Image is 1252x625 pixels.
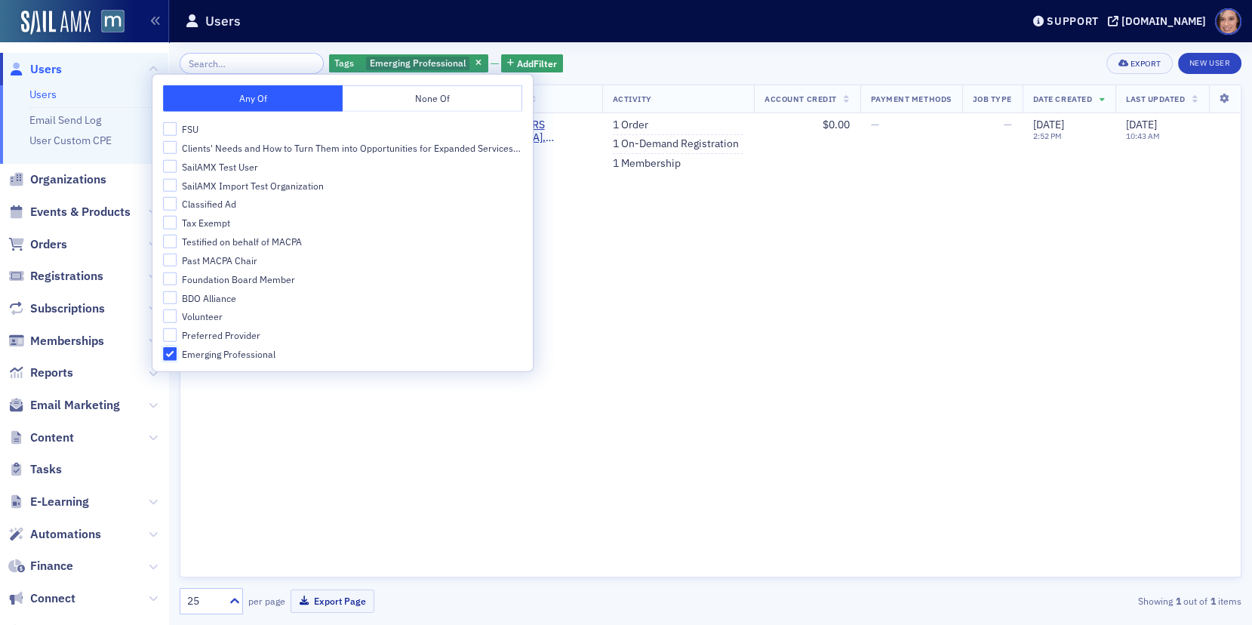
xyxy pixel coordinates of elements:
div: Export [1130,60,1161,68]
input: Volunteer [163,309,177,323]
span: Organizations [30,171,106,188]
input: Clients' Needs and How to Turn Them into Opportunities for Expanded Services or Referrals [163,141,177,155]
label: Tax Exempt [163,216,522,229]
a: Automations [8,526,101,543]
a: E-Learning [8,494,89,510]
span: [DATE] [1033,118,1064,131]
a: Subscriptions [8,300,105,317]
strong: 1 [1173,594,1183,608]
label: Testified on behalf of MACPA [163,235,522,248]
label: FSU [163,122,522,136]
input: Emerging Professional [163,347,177,361]
input: Classified Ad [163,197,177,211]
span: Volunteer [182,310,223,323]
span: Preferred Provider [182,329,260,342]
input: SailAMX Test User [163,159,177,173]
input: Tax Exempt [163,216,177,229]
h1: Users [205,12,241,30]
a: Events & Products [8,204,131,220]
label: Classified Ad [163,197,522,211]
label: SailAMX Test User [163,159,522,173]
span: Events & Products [30,204,131,220]
a: View Homepage [91,10,125,35]
label: SailAMX Import Test Organization [163,178,522,192]
div: Emerging Professional [329,54,488,73]
button: Export [1106,53,1172,74]
span: Tags [334,57,354,69]
a: Finance [8,558,73,574]
span: Account Credit [764,94,836,104]
span: Email Marketing [30,397,120,414]
a: Users [29,88,57,101]
a: Email Send Log [29,113,101,127]
span: Foundation Board Member [182,273,295,286]
img: SailAMX [101,10,125,33]
span: Emerging Professional [370,57,466,69]
label: Emerging Professional [163,347,522,361]
span: Automations [30,526,101,543]
time: 10:43 AM [1126,131,1160,141]
span: SailAMX Import Test Organization [182,179,324,192]
span: Reports [30,365,73,381]
div: [DOMAIN_NAME] [1121,14,1206,28]
span: Memberships [30,333,104,349]
span: — [871,118,879,131]
input: BDO Alliance [163,291,177,304]
a: Memberships [8,333,104,349]
span: Past MACPA Chair [182,254,257,267]
span: Testified on behalf of MACPA [182,236,302,248]
span: Add Filter [517,57,557,70]
a: Users [8,61,62,78]
span: — [1004,118,1012,131]
span: Finance [30,558,73,574]
input: Past MACPA Chair [163,254,177,267]
a: 1 On-Demand Registration [613,137,739,151]
span: Job Type [973,94,1012,104]
div: Support [1047,14,1099,28]
span: Registrations [30,268,103,285]
button: AddFilter [501,54,563,73]
a: Connect [8,590,75,607]
a: Registrations [8,268,103,285]
a: User Custom CPE [29,134,112,147]
span: [DATE] [1126,118,1157,131]
div: 25 [187,593,220,609]
button: Export Page [291,590,374,613]
strong: 1 [1207,594,1218,608]
label: per page [248,594,285,608]
span: Payment Methods [871,94,952,104]
a: Reports [8,365,73,381]
label: Past MACPA Chair [163,254,522,267]
button: [DOMAIN_NAME] [1108,16,1211,26]
time: 2:52 PM [1033,131,1062,141]
a: Organizations [8,171,106,188]
label: Foundation Board Member [163,272,522,286]
input: Testified on behalf of MACPA [163,235,177,248]
a: Orders [8,236,67,253]
span: FSU [182,123,198,136]
span: Tasks [30,461,62,478]
span: Classified Ad [182,198,236,211]
label: Clients' Needs and How to Turn Them into Opportunities for Expanded Services or Referrals [163,141,522,155]
button: None Of [343,85,522,112]
div: Showing out of items [898,594,1241,608]
label: BDO Alliance [163,291,522,304]
span: Activity [613,94,652,104]
span: Connect [30,590,75,607]
a: 1 Order [613,119,648,132]
button: Any Of [163,85,343,112]
span: Subscriptions [30,300,105,317]
a: 1 Membership [613,157,681,171]
a: Tasks [8,461,62,478]
label: Preferred Provider [163,328,522,342]
span: Date Created [1033,94,1092,104]
span: Profile [1215,8,1241,35]
a: New User [1178,53,1241,74]
input: FSU [163,122,177,136]
span: $0.00 [823,118,850,131]
span: Content [30,429,74,446]
span: BDO Alliance [182,291,236,304]
span: Users [30,61,62,78]
img: SailAMX [21,11,91,35]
